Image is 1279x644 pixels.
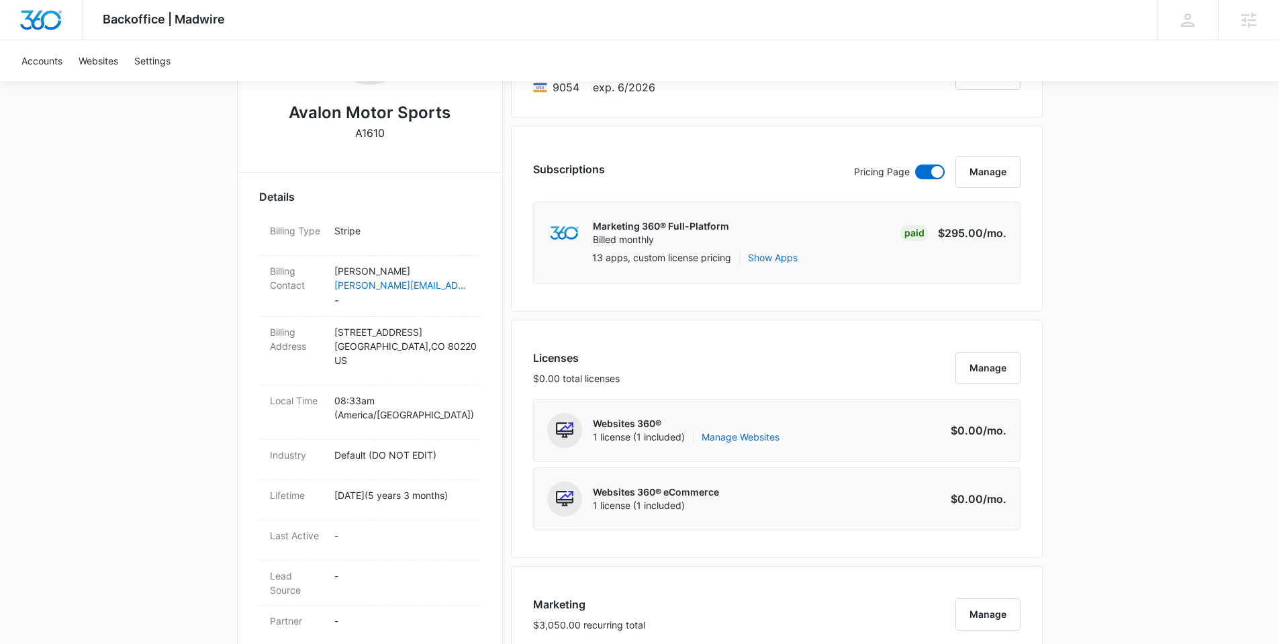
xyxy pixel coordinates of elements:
p: [PERSON_NAME] [334,264,470,278]
p: [DATE] ( 5 years 3 months ) [334,488,470,502]
dt: Local Time [270,394,324,408]
span: Backoffice | Madwire [103,12,225,26]
div: Local Time08:33am (America/[GEOGRAPHIC_DATA]) [259,385,481,440]
div: Last Active- [259,520,481,561]
h3: Marketing [533,596,645,612]
h3: Subscriptions [533,161,605,177]
p: Websites 360® eCommerce [593,486,719,499]
p: - [334,614,470,628]
p: $0.00 [943,491,1006,507]
dd: - [334,264,470,308]
dt: Partner [270,614,324,628]
div: Billing Contact[PERSON_NAME][PERSON_NAME][EMAIL_ADDRESS][DOMAIN_NAME]- [259,256,481,317]
span: /mo. [983,226,1006,240]
p: [STREET_ADDRESS] [GEOGRAPHIC_DATA] , CO 80220 US [334,325,470,367]
p: 08:33am ( America/[GEOGRAPHIC_DATA] ) [334,394,470,422]
dt: Billing Address [270,325,324,353]
div: Paid [900,225,929,241]
a: Accounts [13,40,70,81]
span: Visa ending with [553,79,579,95]
div: Lifetime[DATE](5 years 3 months) [259,480,481,520]
p: $3,050.00 recurring total [533,618,645,632]
p: Websites 360® [593,417,779,430]
p: Billed monthly [593,233,729,246]
p: $295.00 [938,225,1006,241]
dt: Industry [270,448,324,462]
dt: Billing Contact [270,264,324,292]
button: Manage [955,598,1021,631]
p: Marketing 360® Full-Platform [593,220,729,233]
p: $0.00 total licenses [533,371,620,385]
button: Manage [955,156,1021,188]
span: Details [259,189,295,205]
p: A1610 [355,125,385,141]
a: Websites [70,40,126,81]
dt: Billing Type [270,224,324,238]
p: 13 apps, custom license pricing [592,250,731,265]
span: /mo. [983,424,1006,437]
p: $0.00 [943,422,1006,439]
dt: Lifetime [270,488,324,502]
div: IndustryDefault (DO NOT EDIT) [259,440,481,480]
span: /mo. [983,492,1006,506]
p: Default (DO NOT EDIT) [334,448,470,462]
a: Manage Websites [702,430,779,444]
div: Billing TypeStripe [259,216,481,256]
span: 1 license (1 included) [593,430,779,444]
a: Settings [126,40,179,81]
h2: Avalon Motor Sports [289,101,451,125]
span: exp. 6/2026 [593,79,655,95]
dt: Lead Source [270,569,324,597]
span: 1 license (1 included) [593,499,719,512]
p: Stripe [334,224,470,238]
img: marketing360Logo [550,226,579,240]
div: Lead Source- [259,561,481,606]
h3: Licenses [533,350,620,366]
button: Manage [955,352,1021,384]
p: - [334,528,470,543]
div: Billing Address[STREET_ADDRESS][GEOGRAPHIC_DATA],CO 80220US [259,317,481,385]
a: [PERSON_NAME][EMAIL_ADDRESS][DOMAIN_NAME] [334,278,470,292]
button: Show Apps [748,250,798,265]
p: - [334,569,470,583]
p: Pricing Page [854,165,910,179]
dt: Last Active [270,528,324,543]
